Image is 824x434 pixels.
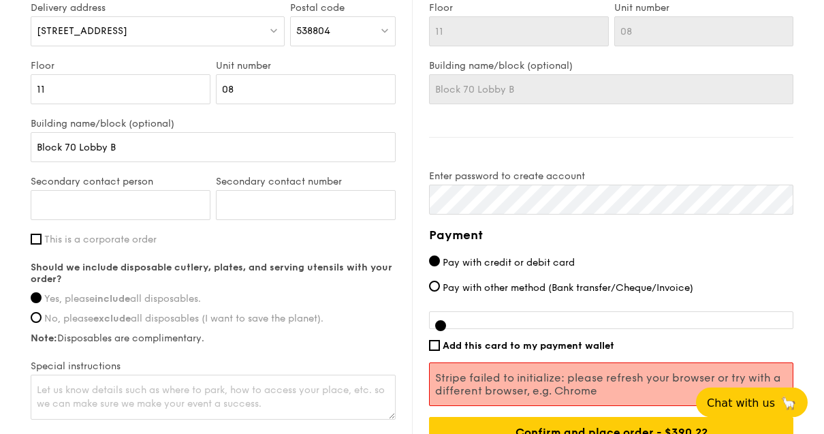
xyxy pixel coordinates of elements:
[31,361,396,373] label: Special instructions
[290,3,396,14] label: Postal code
[37,26,127,37] span: [STREET_ADDRESS]
[443,283,693,294] span: Pay with other method (Bank transfer/Cheque/Invoice)
[95,294,130,305] strong: include
[429,3,609,14] label: Floor
[31,333,396,345] label: Disposables are complimentary.
[435,372,787,398] p: Stripe failed to initialize: please refresh your browser or try with a different browser, e.g. Ch...
[31,313,42,324] input: No, pleaseexcludeall disposables (I want to save the planet).
[44,313,323,325] span: No, please all disposables (I want to save the planet).
[93,313,131,325] strong: exclude
[31,176,210,188] label: Secondary contact person
[429,226,793,245] h4: Payment
[696,388,808,418] button: Chat with us🦙
[296,26,330,37] span: 538804
[44,234,157,246] span: This is a corporate order
[443,258,575,269] span: Pay with credit or debit card
[31,293,42,304] input: Yes, pleaseincludeall disposables.
[380,26,390,36] img: icon-dropdown.fa26e9f9.svg
[614,3,794,14] label: Unit number
[31,119,396,130] label: Building name/block (optional)
[44,294,201,305] span: Yes, please all disposables.
[429,171,793,183] label: Enter password to create account
[443,341,614,352] span: Add this card to my payment wallet
[429,61,793,72] label: Building name/block (optional)
[31,333,57,345] strong: Note:
[31,262,392,285] strong: Should we include disposable cutlery, plates, and serving utensils with your order?
[780,395,797,411] span: 🦙
[31,61,210,72] label: Floor
[269,26,279,36] img: icon-dropdown.fa26e9f9.svg
[31,3,285,14] label: Delivery address
[707,397,775,409] span: Chat with us
[429,256,440,267] input: Pay with credit or debit card
[216,176,396,188] label: Secondary contact number
[216,61,396,72] label: Unit number
[31,234,42,245] input: This is a corporate order
[429,281,440,292] input: Pay with other method (Bank transfer/Cheque/Invoice)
